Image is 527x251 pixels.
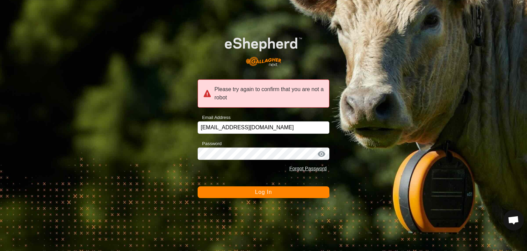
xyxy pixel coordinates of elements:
a: Forgot Password [289,166,327,171]
input: Email Address [198,121,329,134]
div: Please try again to confirm that you are not a robot [198,79,329,108]
label: Password [198,140,222,147]
div: Open chat [503,210,524,230]
label: Email Address [198,114,231,121]
span: Log In [255,189,272,195]
img: E-shepherd Logo [211,26,316,72]
button: Log In [198,186,329,198]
